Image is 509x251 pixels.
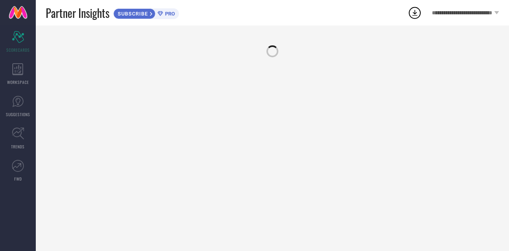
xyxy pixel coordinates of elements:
[46,5,109,21] span: Partner Insights
[114,11,150,17] span: SUBSCRIBE
[6,47,30,53] span: SCORECARDS
[11,144,25,150] span: TRENDS
[6,111,30,117] span: SUGGESTIONS
[408,6,422,20] div: Open download list
[14,176,22,182] span: FWD
[113,6,179,19] a: SUBSCRIBEPRO
[163,11,175,17] span: PRO
[7,79,29,85] span: WORKSPACE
